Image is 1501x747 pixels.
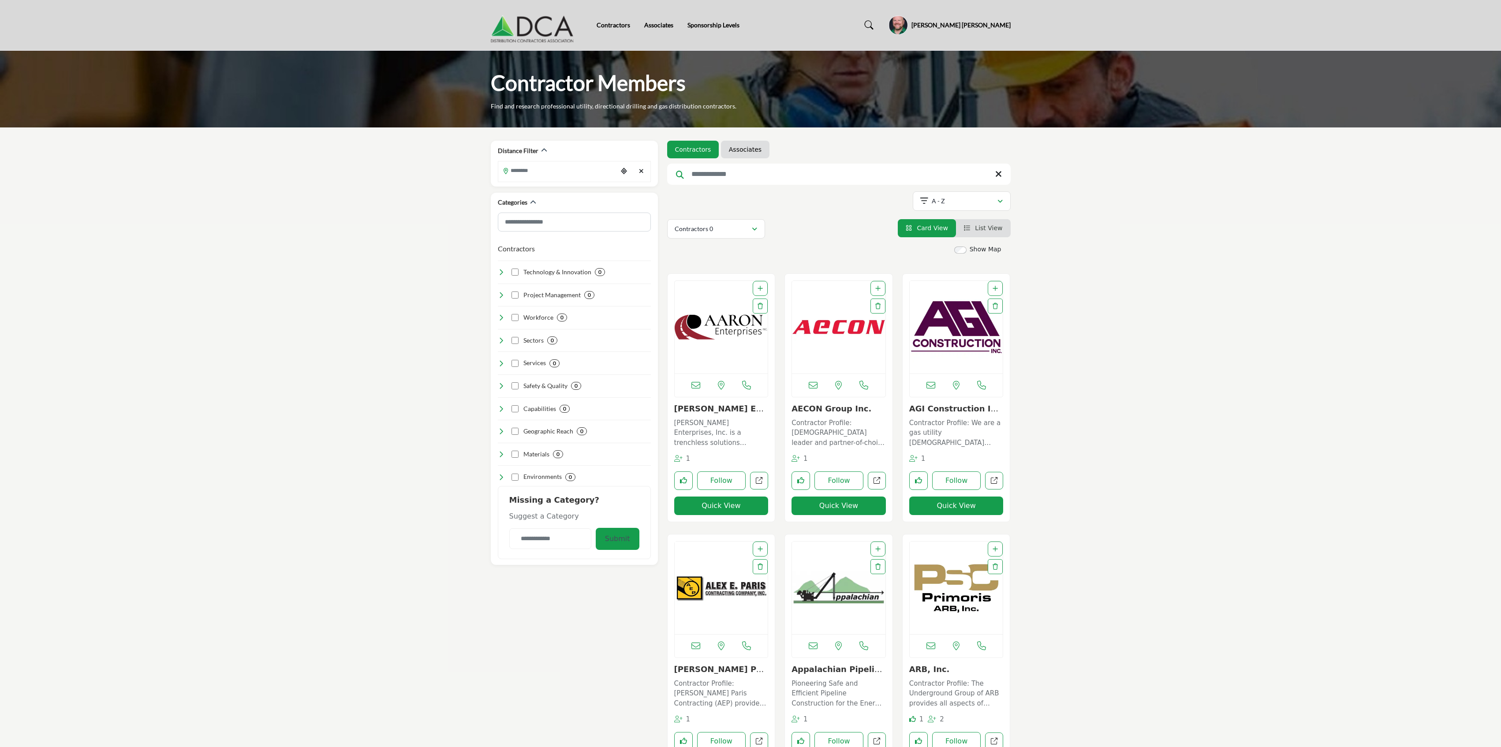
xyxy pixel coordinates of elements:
h4: Environments: Adaptability to diverse geographical, topographical, and environmental conditions f... [523,472,562,481]
p: [PERSON_NAME] Enterprises, Inc. is a trenchless solutions contractor focusing on trenchless utili... [674,418,769,448]
a: Search [856,18,879,32]
p: Contractors 0 [675,224,713,233]
button: Contractors [498,243,535,254]
a: [PERSON_NAME] Enterprises, Inc. is a trenchless solutions contractor focusing on trenchless utili... [674,416,769,448]
b: 0 [575,383,578,389]
h3: ARB, Inc. [909,665,1004,674]
span: 1 [686,715,690,723]
li: Card View [898,219,956,237]
label: Show Map [970,245,1001,254]
h5: [PERSON_NAME] [PERSON_NAME] [911,21,1011,30]
b: 0 [556,451,560,457]
a: AECON Group Inc. [792,404,871,413]
button: Quick View [674,497,769,515]
div: 0 Results For Workforce [557,314,567,321]
h3: AECON Group Inc. [792,404,886,414]
span: Card View [917,224,948,232]
button: Like listing [909,471,928,490]
i: Like [909,716,916,722]
b: 0 [553,360,556,366]
a: Contractors [597,21,630,29]
input: Select Materials checkbox [512,451,519,458]
h1: Contractor Members [491,69,686,97]
h2: Missing a Category? [509,495,639,511]
a: Associates [729,145,762,154]
button: Quick View [792,497,886,515]
div: 0 Results For Services [549,359,560,367]
h4: Capabilities: Specialized skills and equipment for executing complex projects using advanced tech... [523,404,556,413]
h4: Technology & Innovation: Leveraging cutting-edge tools, systems, and processes to optimize effici... [523,268,591,276]
h3: AGI Construction Inc. [909,404,1004,414]
div: 0 Results For Safety & Quality [571,382,581,390]
h3: Aaron Enterprises Inc. [674,404,769,414]
h4: Workforce: Skilled, experienced, and diverse professionals dedicated to excellence in all aspects... [523,313,553,322]
b: 0 [588,292,591,298]
h2: Distance Filter [498,146,538,155]
h4: Safety & Quality: Unwavering commitment to ensuring the highest standards of safety, compliance, ... [523,381,568,390]
img: Site Logo [491,7,578,43]
a: Open Listing in new tab [675,281,768,373]
p: Contractor Profile: [DEMOGRAPHIC_DATA] leader and partner-of-choice in construction and infrastru... [792,418,886,448]
a: Add To List [875,545,881,553]
button: Contractors 0 [667,219,765,239]
a: Appalachian Pipeline... [792,665,882,684]
span: 1 [803,715,808,723]
img: Alex E. Paris Contracting Co., Inc. [675,542,768,634]
button: Quick View [909,497,1004,515]
span: 1 [686,455,690,463]
input: Select Services checkbox [512,360,519,367]
span: 1 [921,455,926,463]
a: Contractors [675,145,711,154]
a: Contractor Profile: [PERSON_NAME] Paris Contracting (AEP) provides a comprehensive approach to ga... [674,676,769,709]
img: Aaron Enterprises Inc. [675,281,768,373]
div: Followers [792,714,808,725]
p: Contractor Profile: The Underground Group of ARB provides all aspects of construction services fo... [909,679,1004,709]
div: 0 Results For Capabilities [560,405,570,413]
button: Follow [697,471,746,490]
a: Open Listing in new tab [910,281,1003,373]
a: Open aecon-utilities-ltd in new tab [868,472,886,490]
button: Like listing [674,471,693,490]
div: Clear search location [635,162,648,181]
span: List View [975,224,1002,232]
input: Select Technology & Innovation checkbox [512,269,519,276]
a: Add To List [758,545,763,553]
a: Associates [644,21,673,29]
div: Followers [792,454,808,464]
h4: Sectors: Serving multiple industries, including oil & gas, water, sewer, electric power, and tele... [523,336,544,345]
a: AGI Construction Inc... [909,404,998,423]
li: List View [956,219,1011,237]
input: Select Sectors checkbox [512,337,519,344]
a: Open Listing in new tab [675,542,768,634]
div: 0 Results For Materials [553,450,563,458]
p: Find and research professional utility, directional drilling and gas distribution contractors. [491,102,736,111]
h4: Services: Comprehensive offerings for pipeline construction, maintenance, and repair across vario... [523,359,546,367]
h2: Categories [498,198,527,207]
img: Appalachian Pipeline Contractors LLP [792,542,885,634]
div: Followers [909,454,926,464]
span: 1 [919,715,924,723]
a: [PERSON_NAME] Enterprises In... [674,404,765,423]
input: Category Name [509,528,591,549]
a: Add To List [993,545,998,553]
div: Followers [674,714,691,725]
img: AECON Group Inc. [792,281,885,373]
h3: Appalachian Pipeline Contractors LLP [792,665,886,674]
a: Sponsorship Levels [687,21,739,29]
b: 0 [560,314,564,321]
button: Follow [932,471,981,490]
p: Contractor Profile: We are a gas utility [DEMOGRAPHIC_DATA] employing over 300 workers and servic... [909,418,1004,448]
p: Contractor Profile: [PERSON_NAME] Paris Contracting (AEP) provides a comprehensive approach to ga... [674,679,769,709]
p: A - Z [932,197,945,205]
b: 0 [551,337,554,344]
div: 0 Results For Technology & Innovation [595,268,605,276]
button: Like listing [792,471,810,490]
h4: Materials: Expertise in handling, fabricating, and installing a wide range of pipeline materials ... [523,450,549,459]
h4: Project Management: Effective planning, coordination, and oversight to deliver projects on time, ... [523,291,581,299]
a: Add To List [875,285,881,292]
button: A - Z [913,191,1011,211]
input: Search Keyword [667,164,1011,185]
a: View Card [906,224,948,232]
h4: Geographic Reach: Extensive coverage across various regions, states, and territories to meet clie... [523,427,573,436]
